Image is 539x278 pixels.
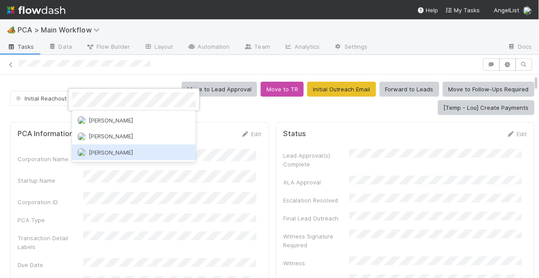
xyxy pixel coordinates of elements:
[77,116,86,125] img: avatar_8d06466b-a936-4205-8f52-b0cc03e2a179.png
[89,117,133,124] span: [PERSON_NAME]
[89,133,133,140] span: [PERSON_NAME]
[77,132,86,141] img: avatar_60d9c2d4-5636-42bf-bfcd-7078767691ab.png
[77,148,86,157] img: avatar_dd78c015-5c19-403d-b5d7-976f9c2ba6b3.png
[89,149,133,156] span: [PERSON_NAME]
